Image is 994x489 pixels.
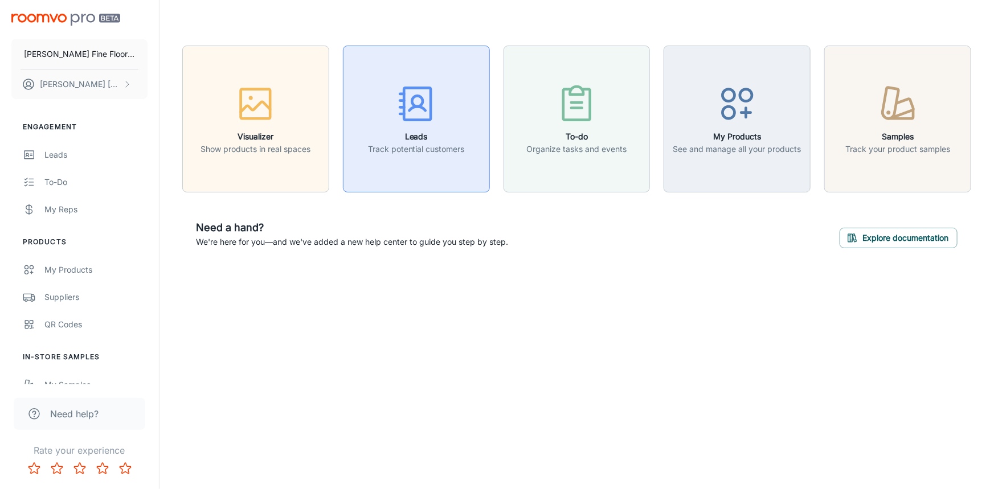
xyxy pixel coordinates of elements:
p: Track your product samples [845,143,950,155]
button: To-doOrganize tasks and events [504,46,651,192]
button: VisualizerShow products in real spaces [182,46,329,192]
h6: Leads [368,130,465,143]
img: Roomvo PRO Beta [11,14,120,26]
h6: Need a hand? [196,220,508,236]
p: Show products in real spaces [201,143,310,155]
div: Leads [44,149,148,161]
div: Suppliers [44,291,148,303]
h6: My Products [673,130,801,143]
a: To-doOrganize tasks and events [504,112,651,124]
div: To-do [44,176,148,188]
button: Explore documentation [840,228,958,248]
p: We're here for you—and we've added a new help center to guide you step by step. [196,236,508,248]
button: [PERSON_NAME] [PERSON_NAME] [11,69,148,99]
button: SamplesTrack your product samples [824,46,971,192]
h6: Visualizer [201,130,310,143]
a: SamplesTrack your product samples [824,112,971,124]
p: [PERSON_NAME] [PERSON_NAME] [40,78,120,91]
p: [PERSON_NAME] Fine Floors, Inc [24,48,135,60]
button: [PERSON_NAME] Fine Floors, Inc [11,39,148,69]
button: LeadsTrack potential customers [343,46,490,192]
h6: To-do [526,130,627,143]
div: My Reps [44,203,148,216]
a: LeadsTrack potential customers [343,112,490,124]
p: Organize tasks and events [526,143,627,155]
button: My ProductsSee and manage all your products [664,46,811,192]
a: Explore documentation [840,231,958,243]
h6: Samples [845,130,950,143]
a: My ProductsSee and manage all your products [664,112,811,124]
div: My Products [44,264,148,276]
p: See and manage all your products [673,143,801,155]
p: Track potential customers [368,143,465,155]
